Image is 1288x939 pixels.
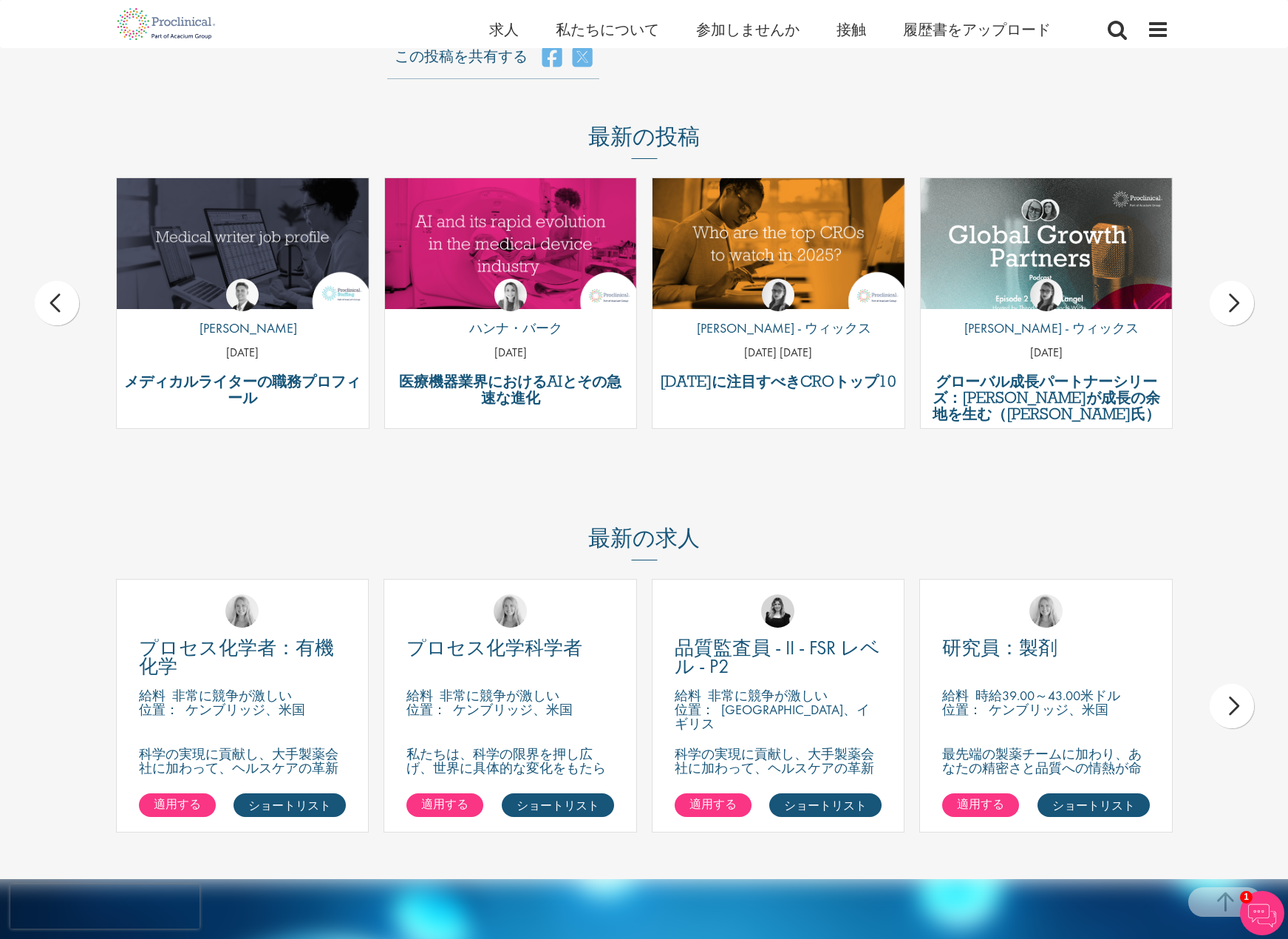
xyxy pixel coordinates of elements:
a: グローバル成長パートナーシリーズ：[PERSON_NAME]が成長の余地を生む（[PERSON_NAME]氏） [928,373,1165,422]
a: 私たちについて [556,20,659,39]
img: シャノン・ブリッグス [494,594,527,628]
font: 非常に競争が激しい [172,687,292,704]
font: 非常に競争が激しい [440,687,559,704]
a: 投稿へのリンク [385,178,637,309]
img: テオドラ・サヴロフスキー - ウィックス [762,279,794,311]
font: 研究員：製剤 [942,635,1057,660]
a: テオドラ・サヴロフスキー - ウィックス [PERSON_NAME] - ウィックス [686,279,871,345]
font: プロセス化学者：有機化学 [139,635,334,679]
a: 品質監査員 - II - FSR レベル - P2 [675,639,882,676]
a: ショートリスト [1037,793,1150,817]
a: Facebookでシェア [542,46,562,68]
a: 投稿へのリンク [652,178,904,309]
font: 給料 [942,687,969,704]
font: 給料 [406,687,433,704]
a: Twitterでシェア [573,46,592,68]
font: 最新の投稿 [588,121,700,151]
a: 投稿へのリンク [117,178,369,309]
font: 位置： [675,701,715,718]
font: プロセス化学科学者 [406,635,582,660]
font: 適用する [421,796,468,812]
font: [GEOGRAPHIC_DATA]、イギリス [675,701,870,732]
a: 投稿へのリンク [921,178,1173,309]
a: テオドラ・サヴロフスキー - ウィックス [PERSON_NAME] - ウィックス [953,279,1139,345]
font: 非常に競争が激しい [708,687,828,704]
font: [DATE]に注目すべきCROトップ10 [660,371,896,391]
font: 適用する [957,796,1004,812]
font: 位置： [139,701,179,718]
font: ショートリスト [248,798,331,813]
img: ジョージ・ワトソン [226,279,259,311]
font: ショートリスト [1052,798,1135,813]
iframe: 再キャプチャ [10,884,200,929]
font: ハンナ・バーク [469,319,562,336]
img: シャノン・ブリッグス [1029,594,1063,628]
a: 適用する [942,793,1019,817]
font: 時給39.00～43.00米ドル [975,687,1120,704]
a: ジョージ・ワトソン [PERSON_NAME] [188,279,297,345]
font: [PERSON_NAME] - ウィックス [964,319,1139,336]
font: ケンブリッジ、米国 [185,701,305,718]
a: 適用する [139,793,216,817]
font: 品質監査員 - II - FSR レベル - P2 [675,635,880,679]
a: プロセス化学者：有機化学 [139,639,347,676]
a: メディカルライターの職務プロフィール [124,373,361,406]
font: [PERSON_NAME] [200,319,297,336]
font: ケンブリッジ、米国 [989,701,1108,718]
font: [DATE] [DATE] [744,345,812,360]
img: ハンナ・バーク [494,279,527,311]
img: メディカルライターの職務プロフィール [117,178,369,309]
img: モリー・コルクラフ [761,594,794,628]
font: この投稿を共有する [395,47,528,66]
a: ハンナ・バーク ハンナ・バーク [458,279,562,345]
font: 医療機器業界におけるAIとその急速な進化 [399,371,621,407]
font: 適用する [154,796,201,812]
a: 接触 [836,20,866,39]
font: ショートリスト [517,798,599,813]
a: 研究員：製剤 [942,639,1150,657]
a: 適用する [675,793,752,817]
font: グローバル成長パートナーシリーズ：[PERSON_NAME]が成長の余地を生む（[PERSON_NAME]氏） [933,371,1160,424]
a: 求人 [489,20,519,39]
font: [DATE] [1030,345,1063,360]
font: [DATE] [494,345,527,360]
font: 適用する [689,796,737,812]
font: ケンブリッジ、米国 [453,701,573,718]
font: 最新の求人 [588,522,700,552]
img: AIと医療機器業界への影響 | Proclinical [385,178,637,309]
font: [DATE] [226,345,259,360]
a: ショートリスト [234,793,346,817]
font: 位置： [942,701,982,718]
font: [PERSON_NAME] - ウィックス [697,319,871,336]
a: 履歴書をアップロード [903,20,1051,39]
font: 位置： [406,701,446,718]
font: メディカルライターの職務プロフィール [124,371,361,407]
a: [DATE]に注目すべきCROトップ10 [660,373,897,390]
a: ショートリスト [769,793,882,817]
font: 給料 [139,687,166,704]
font: ショートリスト [784,798,867,813]
font: 1 [1244,892,1249,902]
a: 適用する [406,793,483,817]
font: 給料 [675,687,701,704]
a: 参加しませんか [696,20,800,39]
img: シャノン・ブリッグス [225,594,259,628]
img: テオドラ・サヴロフスキー - ウィックス [1030,279,1063,311]
img: 2025年のトップ10CRO | プロクリニカル [652,178,904,309]
a: 医療機器業界におけるAIとその急速な進化 [392,373,630,406]
img: チャットボット [1240,891,1284,935]
a: ショートリスト [502,793,614,817]
a: プロセス化学科学者 [406,639,614,657]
